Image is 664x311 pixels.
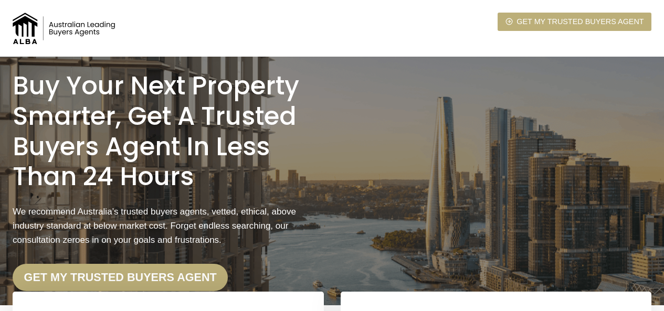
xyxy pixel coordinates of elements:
[13,205,324,248] p: We recommend Australia’s trusted buyers agents, vetted, ethical, above industry standard at below...
[24,271,217,284] strong: Get my trusted Buyers Agent
[517,16,644,28] span: Get my trusted Buyers Agent
[13,264,228,291] a: Get my trusted Buyers Agent
[13,71,324,191] h1: Buy Your Next Property Smarter, Get a Trusted Buyers Agent in less than 24 Hours
[498,13,651,31] a: Get my trusted Buyers Agent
